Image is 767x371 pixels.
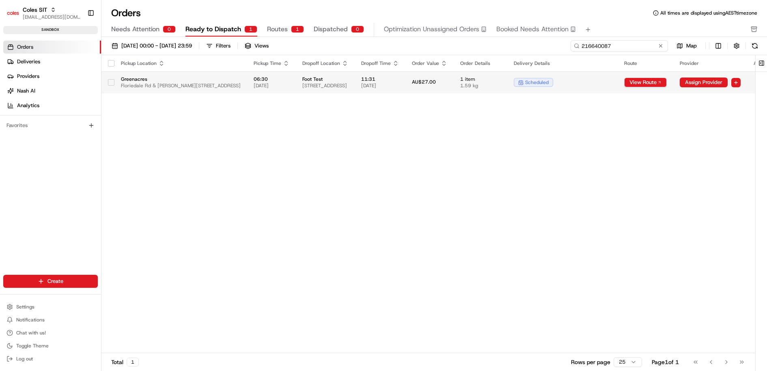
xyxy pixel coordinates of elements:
a: Powered byPylon [57,137,98,143]
img: Nash [8,8,24,24]
span: Map [686,42,697,50]
div: Pickup Time [254,60,289,67]
p: Rows per page [571,358,610,366]
span: Settings [16,304,34,310]
span: 1.59 kg [460,82,501,89]
span: Log out [16,356,33,362]
button: Start new chat [138,80,148,89]
div: Dropoff Time [361,60,399,67]
button: Log out [3,353,98,365]
button: Settings [3,301,98,313]
span: Views [254,42,269,50]
a: Orders [3,41,101,54]
span: Optimization Unassigned Orders [384,24,479,34]
a: Analytics [3,99,101,112]
div: Pickup Location [121,60,241,67]
input: Clear [21,52,134,60]
span: Deliveries [17,58,40,65]
input: Type to search [571,40,668,52]
button: Views [241,40,272,52]
p: Welcome 👋 [8,32,148,45]
div: Order Value [412,60,447,67]
div: 💻 [69,118,75,125]
div: Order Details [460,60,501,67]
span: Toggle Theme [16,343,49,349]
span: Floriedale Rd & [PERSON_NAME][STREET_ADDRESS] [121,82,241,89]
span: [DATE] [361,82,399,89]
button: Create [3,275,98,288]
div: Delivery Details [514,60,611,67]
button: [EMAIL_ADDRESS][DOMAIN_NAME] [23,14,81,20]
div: Route [624,60,667,67]
span: Ready to Dispatch [185,24,241,34]
button: View Route [624,78,667,87]
button: Chat with us! [3,327,98,339]
div: 1 [127,358,139,367]
span: API Documentation [77,117,130,125]
button: Toggle Theme [3,340,98,352]
span: Notifications [16,317,45,323]
span: Providers [17,73,39,80]
span: Nash AI [17,87,35,95]
span: Needs Attention [111,24,159,34]
span: Create [47,278,63,285]
a: Nash AI [3,84,101,97]
span: Foot Test [302,76,348,82]
button: Refresh [749,40,761,52]
div: 0 [351,26,364,33]
a: Providers [3,70,101,83]
span: [DATE] [254,82,289,89]
button: Notifications [3,314,98,326]
span: All times are displayed using AEST timezone [660,10,757,16]
span: scheduled [525,79,549,86]
div: Page 1 of 1 [652,358,679,366]
a: 💻API Documentation [65,114,134,129]
div: Dropoff Location [302,60,348,67]
span: 11:31 [361,76,399,82]
a: 📗Knowledge Base [5,114,65,129]
button: [DATE] 00:00 - [DATE] 23:59 [108,40,196,52]
button: Coles SIT [23,6,47,14]
span: AU$27.00 [412,79,436,85]
div: sandbox [3,26,98,34]
span: 1 item [460,76,501,82]
span: Chat with us! [16,330,46,336]
div: Total [111,358,139,367]
span: Pylon [81,137,98,143]
button: Coles SITColes SIT[EMAIL_ADDRESS][DOMAIN_NAME] [3,3,84,23]
button: Map [671,41,702,51]
span: 06:30 [254,76,289,82]
div: Provider [680,60,741,67]
span: Orders [17,43,33,51]
div: 1 [244,26,257,33]
button: Assign Provider [680,78,728,87]
a: Deliveries [3,55,101,68]
div: Favorites [3,119,98,132]
img: 1736555255976-a54dd68f-1ca7-489b-9aae-adbdc363a1c4 [8,77,23,92]
div: 📗 [8,118,15,125]
span: Knowledge Base [16,117,62,125]
span: [DATE] 00:00 - [DATE] 23:59 [121,42,192,50]
div: 0 [163,26,176,33]
h1: Orders [111,6,141,19]
div: We're available if you need us! [28,85,103,92]
span: Booked Needs Attention [496,24,569,34]
div: Start new chat [28,77,133,85]
span: Routes [267,24,288,34]
div: 1 [291,26,304,33]
span: Analytics [17,102,39,109]
div: Filters [216,42,231,50]
span: Dispatched [314,24,348,34]
button: Filters [203,40,234,52]
span: Greenacres [121,76,241,82]
img: Coles SIT [6,6,19,19]
span: [STREET_ADDRESS] [302,82,348,89]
